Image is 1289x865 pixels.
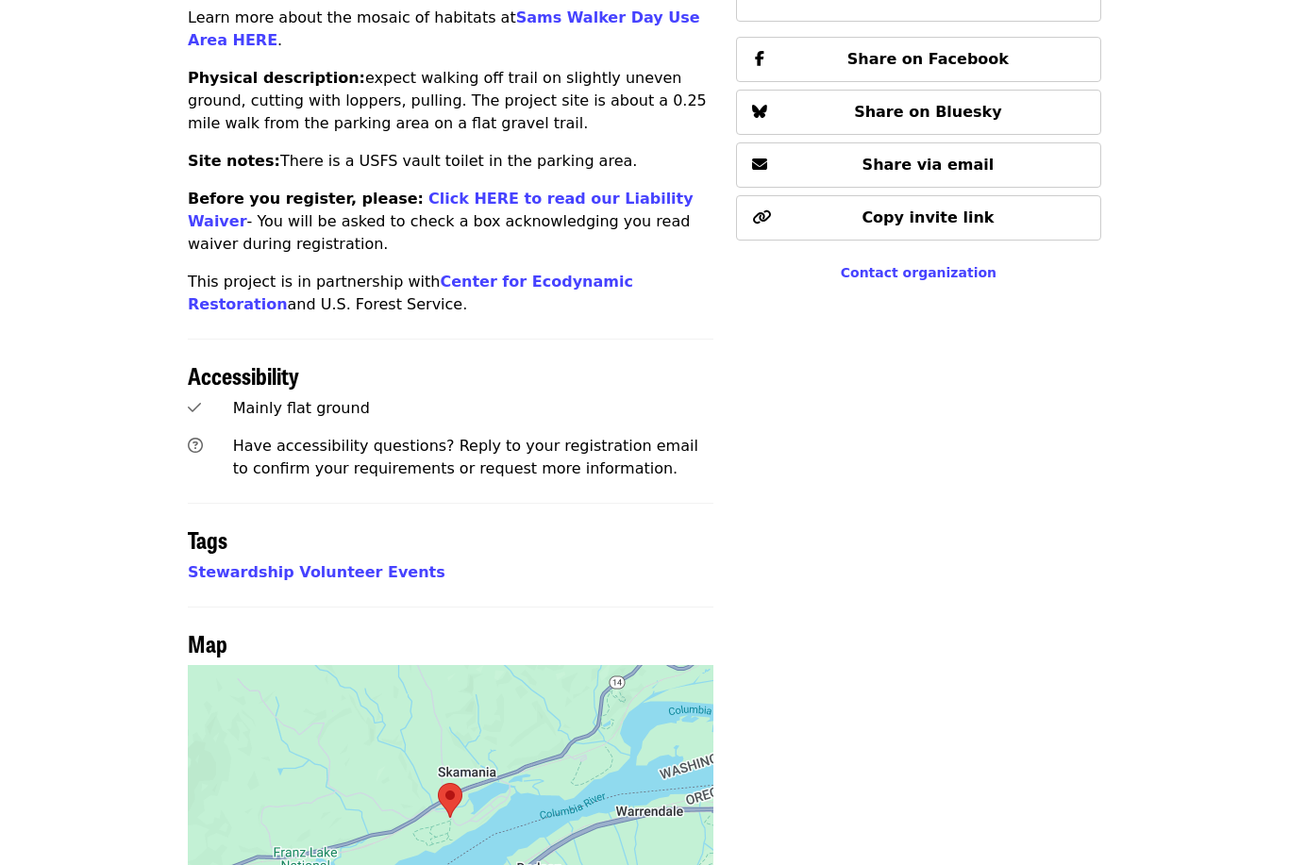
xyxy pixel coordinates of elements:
button: Copy invite link [736,196,1101,241]
i: question-circle icon [188,438,203,456]
strong: Physical description: [188,70,365,88]
p: expect walking off trail on slightly uneven ground, cutting with loppers, pulling. The project si... [188,68,713,136]
span: Share on Bluesky [854,104,1002,122]
i: check icon [188,400,201,418]
strong: Before you register, please: [188,191,424,208]
p: - You will be asked to check a box acknowledging you read waiver during registration. [188,189,713,257]
a: Sams Walker Day Use Area HERE [188,9,700,50]
span: Accessibility [188,359,299,392]
a: Click HERE to read our Liability Waiver [188,191,694,231]
span: Have accessibility questions? Reply to your registration email to confirm your requirements or re... [233,438,698,478]
span: Share via email [862,157,995,175]
p: There is a USFS vault toilet in the parking area. [188,151,713,174]
button: Share via email [736,143,1101,189]
a: Contact organization [841,266,996,281]
p: This project is in partnership with and U.S. Forest Service. [188,272,713,317]
div: Mainly flat ground [233,398,713,421]
span: Share on Facebook [847,51,1009,69]
button: Share on Bluesky [736,91,1101,136]
button: Share on Facebook [736,38,1101,83]
strong: S﻿ite notes: [188,153,280,171]
span: Copy invite link [862,209,994,227]
a: Stewardship Volunteer Events [188,564,445,582]
span: Tags [188,524,227,557]
span: Map [188,627,227,660]
p: Learn more about the mosaic of habitats at . [188,8,713,53]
